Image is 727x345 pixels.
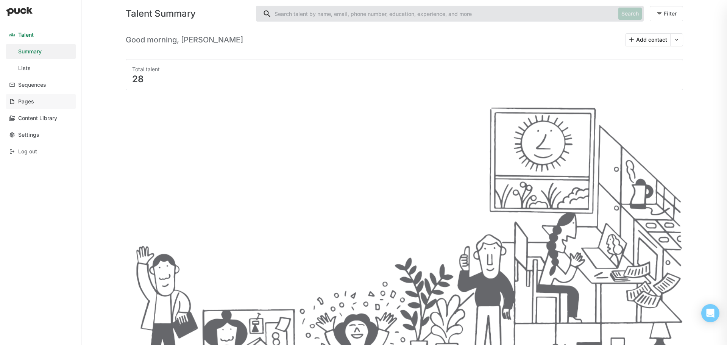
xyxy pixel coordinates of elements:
[18,32,34,38] div: Talent
[132,75,677,84] div: 28
[6,27,76,42] a: Talent
[6,127,76,142] a: Settings
[132,66,677,73] div: Total talent
[626,34,670,46] button: Add contact
[650,6,683,21] button: Filter
[6,44,76,59] a: Summary
[6,77,76,92] a: Sequences
[256,6,615,21] input: Search
[18,82,46,88] div: Sequences
[126,9,250,18] div: Talent Summary
[6,61,76,76] a: Lists
[18,98,34,105] div: Pages
[18,65,31,72] div: Lists
[18,148,37,155] div: Log out
[701,304,719,322] div: Open Intercom Messenger
[18,115,57,122] div: Content Library
[6,94,76,109] a: Pages
[6,111,76,126] a: Content Library
[18,48,42,55] div: Summary
[18,132,39,138] div: Settings
[126,35,243,44] h3: Good morning, [PERSON_NAME]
